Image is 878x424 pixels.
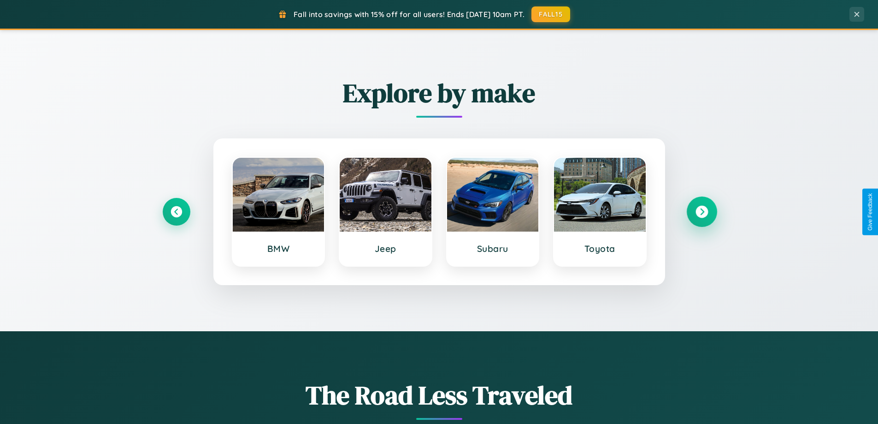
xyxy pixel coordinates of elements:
[294,10,524,19] span: Fall into savings with 15% off for all users! Ends [DATE] 10am PT.
[349,243,422,254] h3: Jeep
[563,243,636,254] h3: Toyota
[163,377,716,413] h1: The Road Less Traveled
[531,6,570,22] button: FALL15
[242,243,315,254] h3: BMW
[867,193,873,231] div: Give Feedback
[163,75,716,111] h2: Explore by make
[456,243,530,254] h3: Subaru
